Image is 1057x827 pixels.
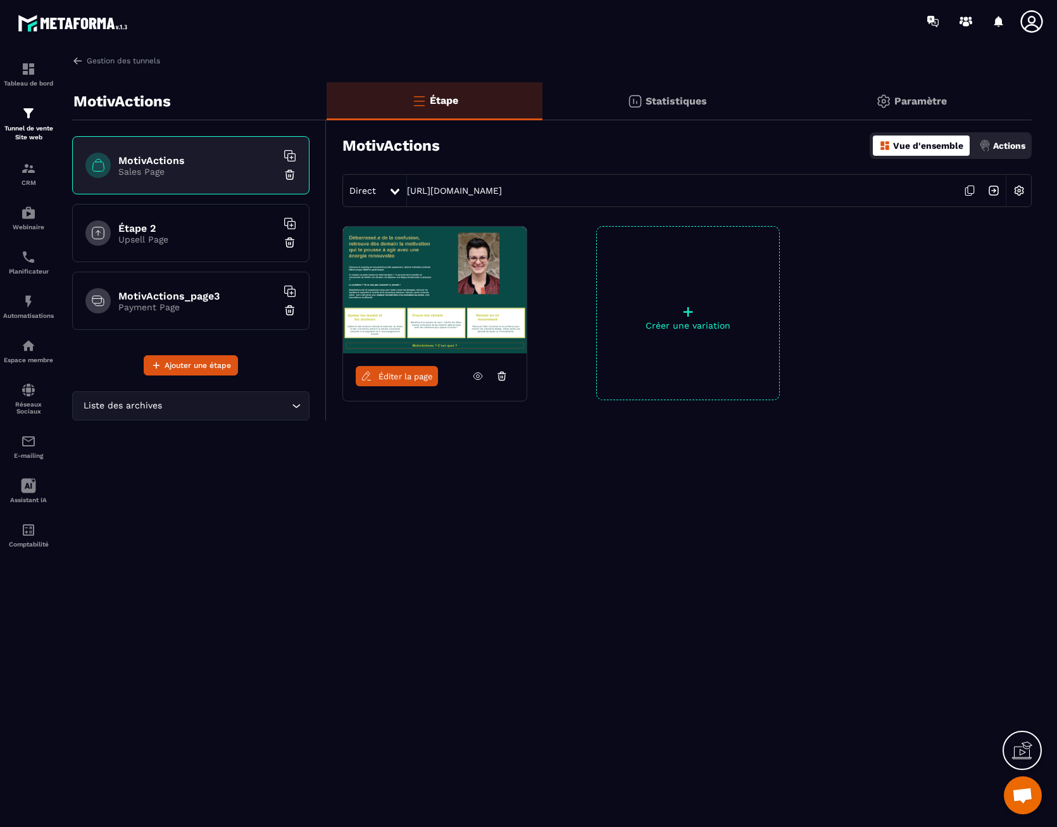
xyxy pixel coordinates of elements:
h6: MotivActions_page3 [118,290,277,302]
h3: MotivActions [342,137,440,155]
a: formationformationTunnel de vente Site web [3,96,54,151]
img: arrow [72,55,84,66]
p: Statistiques [646,95,707,107]
img: formation [21,161,36,176]
a: social-networksocial-networkRéseaux Sociaux [3,373,54,424]
span: Liste des archives [80,399,165,413]
img: trash [284,168,296,181]
p: Upsell Page [118,234,277,244]
img: image [343,227,527,353]
img: setting-w.858f3a88.svg [1007,179,1031,203]
img: social-network [21,382,36,398]
a: schedulerschedulerPlanificateur [3,240,54,284]
img: accountant [21,522,36,538]
button: Ajouter une étape [144,355,238,376]
span: Direct [349,186,376,196]
p: Étape [430,94,458,106]
p: MotivActions [73,89,171,114]
img: logo [18,11,132,35]
img: scheduler [21,249,36,265]
span: Ajouter une étape [165,359,231,372]
p: Vue d'ensemble [893,141,963,151]
img: stats.20deebd0.svg [627,94,642,109]
a: formationformationCRM [3,151,54,196]
a: formationformationTableau de bord [3,52,54,96]
a: Assistant IA [3,469,54,513]
img: automations [21,205,36,220]
h6: MotivActions [118,155,277,167]
a: automationsautomationsAutomatisations [3,284,54,329]
p: + [597,303,779,320]
img: actions.d6e523a2.png [979,140,991,151]
p: Réseaux Sociaux [3,401,54,415]
img: arrow-next.bcc2205e.svg [982,179,1006,203]
div: Search for option [72,391,310,420]
a: Gestion des tunnels [72,55,160,66]
p: Comptabilité [3,541,54,548]
span: Éditer la page [378,372,433,381]
img: bars-o.4a397970.svg [411,93,427,108]
a: [URL][DOMAIN_NAME] [407,186,502,196]
p: E-mailing [3,452,54,459]
input: Search for option [165,399,289,413]
img: email [21,434,36,449]
p: Planificateur [3,268,54,275]
p: Créer une variation [597,320,779,331]
p: Assistant IA [3,496,54,503]
a: automationsautomationsWebinaire [3,196,54,240]
img: trash [284,304,296,317]
a: accountantaccountantComptabilité [3,513,54,557]
img: formation [21,106,36,121]
img: dashboard-orange.40269519.svg [879,140,891,151]
img: trash [284,236,296,249]
img: automations [21,294,36,309]
p: Paramètre [894,95,947,107]
p: CRM [3,179,54,186]
p: Sales Page [118,167,277,177]
a: emailemailE-mailing [3,424,54,469]
h6: Étape 2 [118,222,277,234]
div: Ouvrir le chat [1004,776,1042,814]
img: automations [21,338,36,353]
a: Éditer la page [356,366,438,386]
p: Automatisations [3,312,54,319]
img: setting-gr.5f69749f.svg [876,94,891,109]
p: Tableau de bord [3,80,54,87]
a: automationsautomationsEspace membre [3,329,54,373]
p: Payment Page [118,302,277,312]
img: formation [21,61,36,77]
p: Actions [993,141,1025,151]
p: Espace membre [3,357,54,363]
p: Tunnel de vente Site web [3,124,54,142]
p: Webinaire [3,224,54,230]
